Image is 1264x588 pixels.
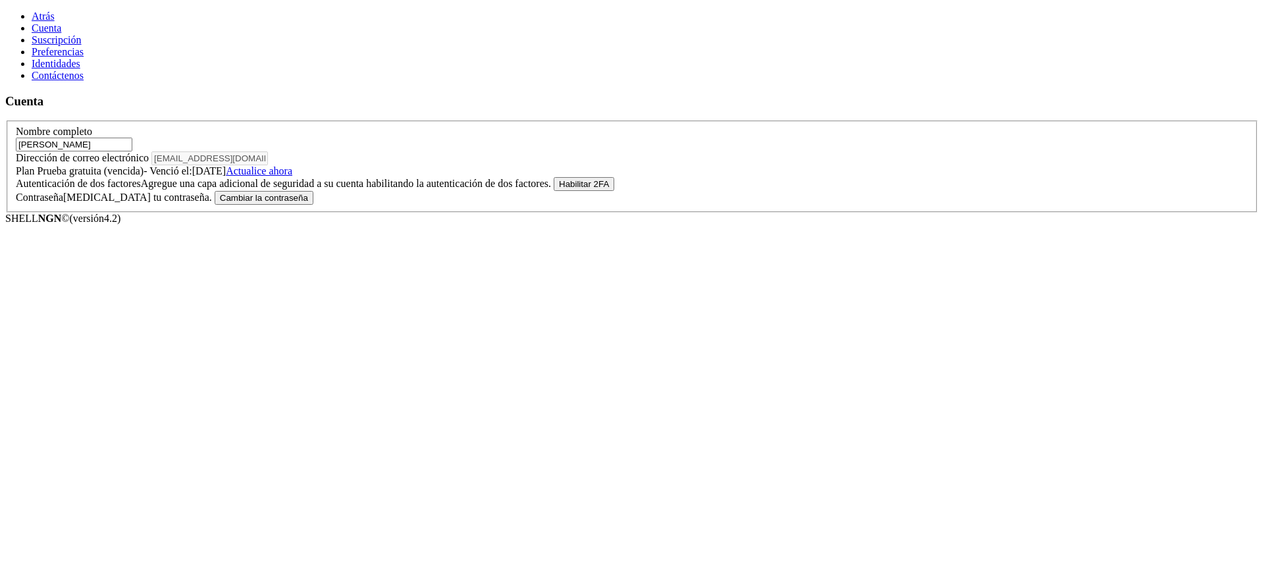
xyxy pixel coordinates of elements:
[16,178,141,189] font: Autenticación de dos factores
[61,213,69,224] font: ©
[5,94,43,108] font: Cuenta
[226,165,292,176] a: Actualice ahora
[104,213,117,224] font: 4.2
[38,213,62,224] font: NGN
[559,179,609,189] font: Habilitar 2FA
[16,152,149,163] font: Dirección de correo electrónico
[220,193,308,203] font: Cambiar la contraseña
[32,34,82,45] a: Suscripción
[37,165,144,176] font: Prueba gratuita (vencida)
[16,126,92,137] font: Nombre completo
[70,213,104,224] font: (versión
[554,177,614,191] button: Habilitar 2FA
[16,192,63,203] font: Contraseña
[32,58,80,69] a: Identidades
[144,165,192,176] font: - Venció el:
[32,46,84,57] a: Preferencias
[141,178,551,189] font: Agregue una capa adicional de seguridad a su cuenta habilitando la autenticación de dos factores.
[215,191,313,205] button: Cambiar la contraseña
[70,213,121,224] span: 4.2.0
[16,165,34,176] font: Plan
[16,138,132,151] input: Nombre completo
[63,192,212,203] font: [MEDICAL_DATA] tu contraseña.
[5,213,38,224] font: SHELL
[117,213,120,224] font: )
[32,22,61,34] a: Cuenta
[32,11,55,22] a: Atrás
[192,165,226,176] font: [DATE]
[32,70,84,81] a: Contáctenos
